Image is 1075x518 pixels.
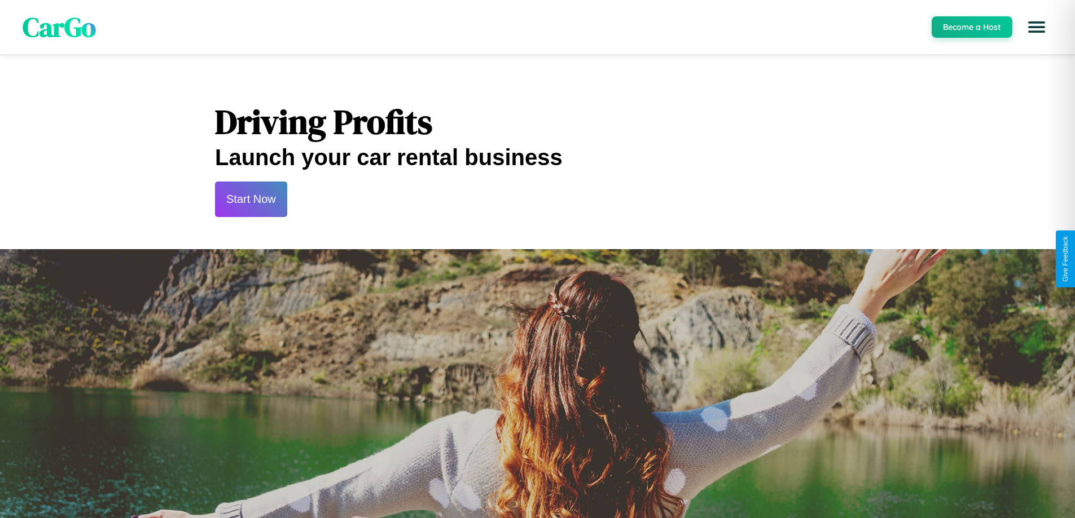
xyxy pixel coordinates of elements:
[932,16,1012,38] button: Become a Host
[1061,236,1069,282] div: Give Feedback
[1021,11,1052,43] button: Open menu
[23,8,96,46] span: CarGo
[215,181,287,217] button: Start Now
[215,145,860,170] h2: Launch your car rental business
[215,99,860,145] h1: Driving Profits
